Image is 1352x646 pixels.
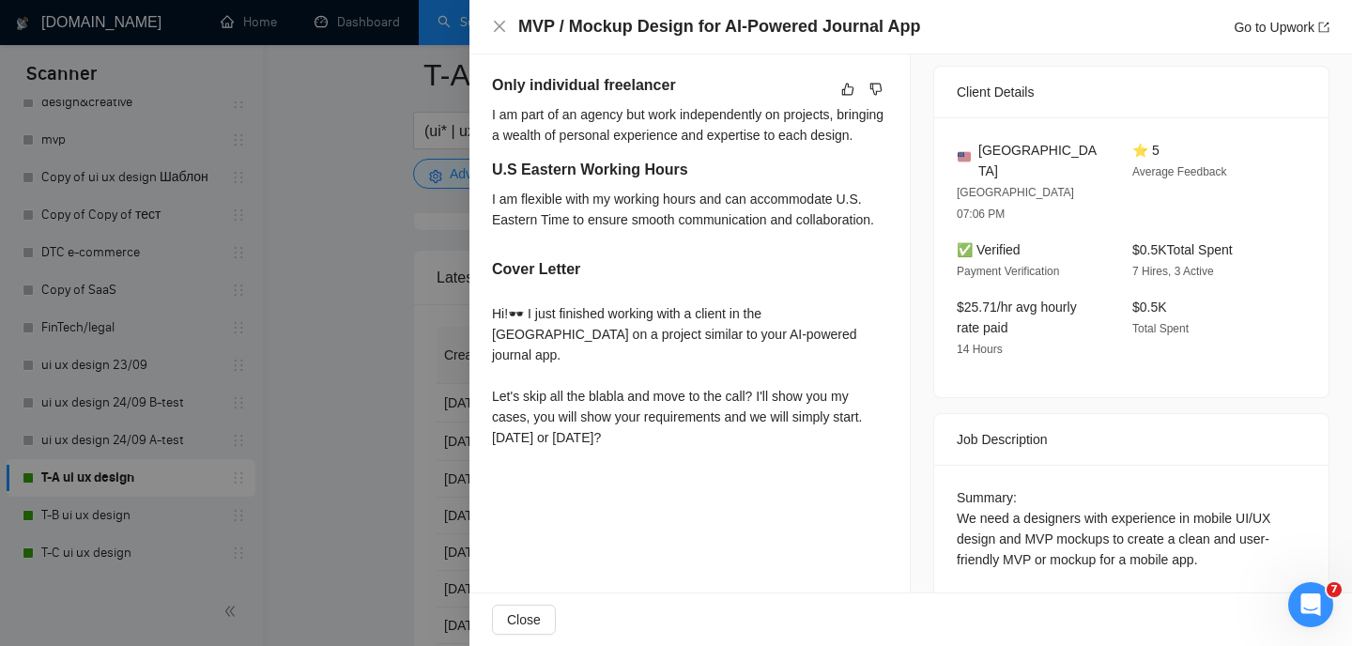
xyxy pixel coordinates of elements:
[492,258,580,281] h5: Cover Letter
[492,19,507,35] button: Close
[957,186,1074,221] span: [GEOGRAPHIC_DATA] 07:06 PM
[507,609,541,630] span: Close
[1318,22,1329,33] span: export
[1132,242,1233,257] span: $0.5K Total Spent
[978,140,1102,181] span: [GEOGRAPHIC_DATA]
[1288,582,1333,627] iframe: Intercom live chat
[1132,165,1227,178] span: Average Feedback
[492,189,887,230] div: I am flexible with my working hours and can accommodate U.S. Eastern Time to ensure smooth commun...
[1132,265,1214,278] span: 7 Hires, 3 Active
[957,343,1003,356] span: 14 Hours
[518,15,920,38] h4: MVP / Mockup Design for AI-Powered Journal App
[869,82,883,97] span: dislike
[1327,582,1342,597] span: 7
[957,414,1306,465] div: Job Description
[841,82,854,97] span: like
[492,605,556,635] button: Close
[957,242,1021,257] span: ✅ Verified
[1132,300,1167,315] span: $0.5K
[865,78,887,100] button: dislike
[492,74,828,97] h5: Only individual freelancer
[958,150,971,163] img: 🇺🇸
[492,19,507,34] span: close
[957,67,1306,117] div: Client Details
[492,104,887,146] div: I am part of an agency but work independently on projects, bringing a wealth of personal experien...
[1132,143,1160,158] span: ⭐ 5
[957,300,1077,335] span: $25.71/hr avg hourly rate paid
[1234,20,1329,35] a: Go to Upworkexport
[957,265,1059,278] span: Payment Verification
[837,78,859,100] button: like
[1132,322,1189,335] span: Total Spent
[492,159,828,181] h5: U.S Eastern Working Hours
[492,303,887,448] div: Hi!🕶️ I just finished working with a client in the [GEOGRAPHIC_DATA] on a project similar to your...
